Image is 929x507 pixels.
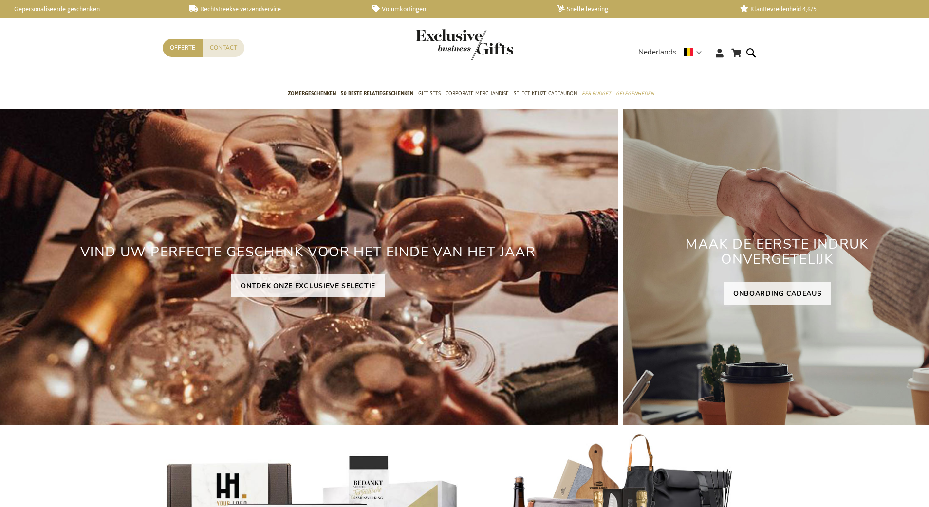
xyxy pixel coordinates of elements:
[5,5,173,13] a: Gepersonaliseerde geschenken
[514,89,577,99] span: Select Keuze Cadeaubon
[341,89,413,99] span: 50 beste relatiegeschenken
[557,5,725,13] a: Snelle levering
[740,5,909,13] a: Klanttevredenheid 4,6/5
[372,5,541,13] a: Volumkortingen
[203,39,244,57] a: Contact
[418,82,441,107] a: Gift Sets
[446,89,509,99] span: Corporate Merchandise
[616,82,654,107] a: Gelegenheden
[638,47,676,58] span: Nederlands
[724,282,832,305] a: ONBOARDING CADEAUS
[288,89,336,99] span: Zomergeschenken
[416,29,464,61] a: store logo
[616,89,654,99] span: Gelegenheden
[288,82,336,107] a: Zomergeschenken
[418,89,441,99] span: Gift Sets
[231,274,385,297] a: ONTDEK ONZE EXCLUSIEVE SELECTIE
[341,82,413,107] a: 50 beste relatiegeschenken
[582,89,611,99] span: Per Budget
[163,39,203,57] a: Offerte
[514,82,577,107] a: Select Keuze Cadeaubon
[189,5,357,13] a: Rechtstreekse verzendservice
[582,82,611,107] a: Per Budget
[446,82,509,107] a: Corporate Merchandise
[416,29,513,61] img: Exclusive Business gifts logo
